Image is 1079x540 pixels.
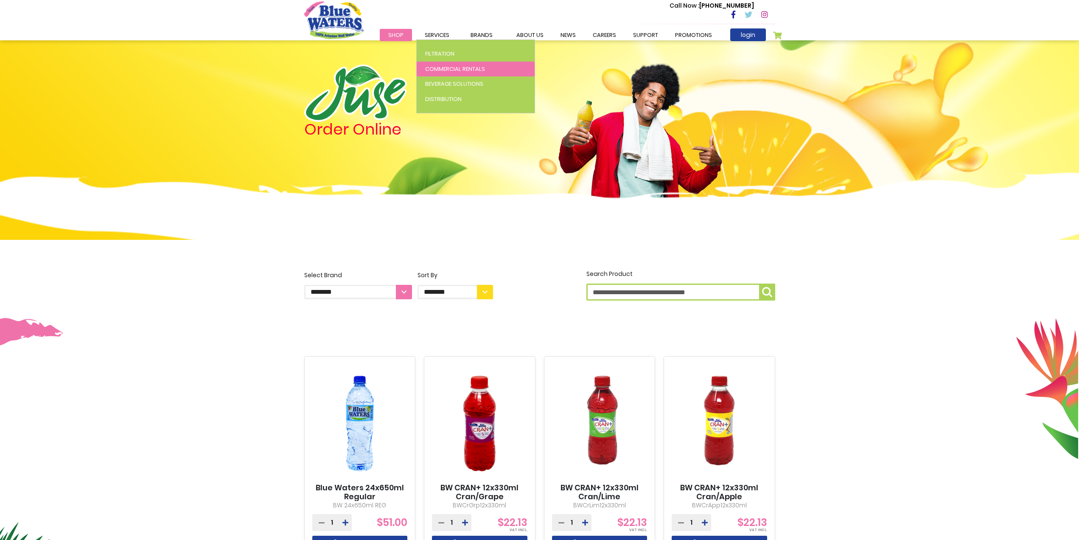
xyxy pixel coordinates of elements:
[670,1,754,10] p: [PHONE_NUMBER]
[552,364,647,483] img: BW CRAN+ 12x330ml Cran/Lime
[617,515,647,529] span: $22.13
[552,501,647,510] p: BWCrLim12x330ml
[425,95,462,103] span: Distribution
[425,50,454,58] span: Filtration
[670,1,699,10] span: Call Now :
[586,270,775,301] label: Search Product
[584,29,625,41] a: careers
[304,65,407,122] img: logo
[425,31,449,39] span: Services
[558,49,723,231] img: man.png
[418,271,493,280] div: Sort By
[737,515,767,529] span: $22.13
[672,364,767,483] img: BW CRAN+ 12x330ml Cran/Apple
[388,31,404,39] span: Shop
[552,483,647,501] a: BW CRAN+ 12x330ml Cran/Lime
[377,515,407,529] span: $51.00
[672,501,767,510] p: BWCrApp12x330ml
[304,1,364,39] a: store logo
[498,515,527,529] span: $22.13
[304,122,493,137] h4: Order Online
[730,28,766,41] a: login
[432,364,527,483] img: BW CRAN+ 12x330ml Cran/Grape
[508,29,552,41] a: about us
[672,483,767,501] a: BW CRAN+ 12x330ml Cran/Apple
[432,501,527,510] p: BWCrGrp12x330ml
[625,29,667,41] a: support
[471,31,493,39] span: Brands
[586,284,775,301] input: Search Product
[552,29,584,41] a: News
[759,284,775,301] button: Search Product
[312,364,408,483] img: Blue Waters 24x650ml Regular
[667,29,720,41] a: Promotions
[304,271,412,299] label: Select Brand
[312,483,408,501] a: Blue Waters 24x650ml Regular
[425,65,485,73] span: Commercial Rentals
[425,80,483,88] span: Beverage Solutions
[304,285,412,299] select: Select Brand
[418,285,493,299] select: Sort By
[312,501,408,510] p: BW 24x650ml REG
[432,483,527,501] a: BW CRAN+ 12x330ml Cran/Grape
[762,287,772,297] img: search-icon.png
